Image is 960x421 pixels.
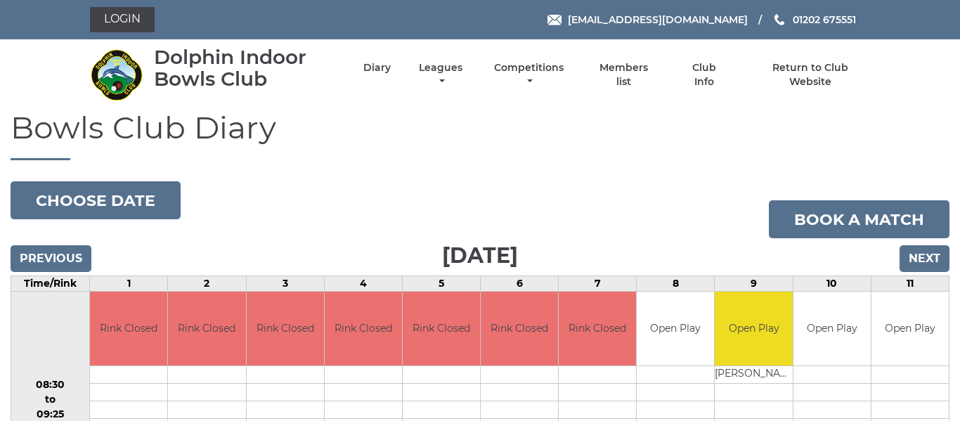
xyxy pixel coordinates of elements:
[568,13,748,26] span: [EMAIL_ADDRESS][DOMAIN_NAME]
[751,61,870,89] a: Return to Club Website
[772,12,856,27] a: Phone us 01202 675551
[637,276,715,292] td: 8
[324,276,402,292] td: 4
[168,276,246,292] td: 2
[90,292,167,365] td: Rink Closed
[793,292,871,365] td: Open Play
[11,245,91,272] input: Previous
[592,61,656,89] a: Members list
[402,276,480,292] td: 5
[715,292,792,365] td: Open Play
[11,181,181,219] button: Choose date
[154,46,339,90] div: Dolphin Indoor Bowls Club
[559,292,636,365] td: Rink Closed
[559,276,637,292] td: 7
[774,14,784,25] img: Phone us
[715,276,793,292] td: 9
[90,7,155,32] a: Login
[168,292,245,365] td: Rink Closed
[793,13,856,26] span: 01202 675551
[637,292,714,365] td: Open Play
[547,12,748,27] a: Email [EMAIL_ADDRESS][DOMAIN_NAME]
[491,61,567,89] a: Competitions
[871,292,949,365] td: Open Play
[871,276,949,292] td: 11
[481,292,558,365] td: Rink Closed
[415,61,466,89] a: Leagues
[793,276,871,292] td: 10
[481,276,559,292] td: 6
[247,292,324,365] td: Rink Closed
[90,48,143,101] img: Dolphin Indoor Bowls Club
[11,276,90,292] td: Time/Rink
[403,292,480,365] td: Rink Closed
[715,365,792,383] td: [PERSON_NAME]
[547,15,562,25] img: Email
[325,292,402,365] td: Rink Closed
[900,245,949,272] input: Next
[363,61,391,75] a: Diary
[246,276,324,292] td: 3
[90,276,168,292] td: 1
[681,61,727,89] a: Club Info
[11,110,949,160] h1: Bowls Club Diary
[769,200,949,238] a: Book a match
